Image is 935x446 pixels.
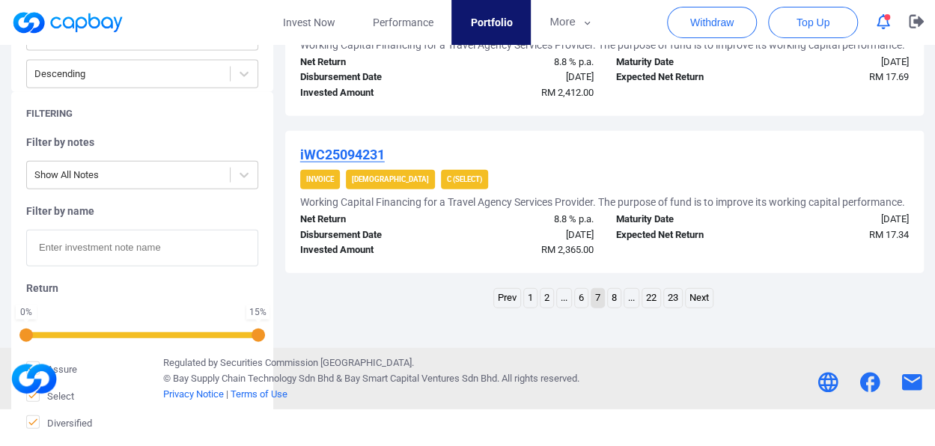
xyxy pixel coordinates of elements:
[300,195,905,209] h5: Working Capital Financing for a Travel Agency Services Provider. The purpose of fund is to improv...
[344,373,497,384] span: Bay Smart Capital Ventures Sdn Bhd
[869,71,909,82] span: RM 17.69
[494,289,520,308] a: Previous page
[540,244,593,255] span: RM 2,365.00
[289,227,447,243] div: Disbursement Date
[289,55,447,70] div: Net Return
[352,175,429,183] strong: [DEMOGRAPHIC_DATA]
[289,242,447,258] div: Invested Amount
[762,55,920,70] div: [DATE]
[664,289,682,308] a: Page 23
[604,55,762,70] div: Maturity Date
[447,55,605,70] div: 8.8 % p.a.
[306,175,334,183] strong: Invoice
[26,281,258,295] h5: Return
[26,135,258,149] h5: Filter by notes
[768,7,858,38] button: Top Up
[289,85,447,101] div: Invested Amount
[604,212,762,227] div: Maturity Date
[26,415,92,430] span: Diversified
[289,212,447,227] div: Net Return
[667,7,757,38] button: Withdraw
[608,289,621,308] a: Page 8
[19,308,34,317] div: 0 %
[26,107,73,120] h5: Filtering
[300,147,385,162] u: iWC25094231
[447,212,605,227] div: 8.8 % p.a.
[869,229,909,240] span: RM 17.34
[524,289,537,308] a: Page 1
[540,87,593,98] span: RM 2,412.00
[249,308,267,317] div: 15 %
[762,212,920,227] div: [DATE]
[231,388,287,400] a: Terms of Use
[604,70,762,85] div: Expected Net Return
[372,14,433,31] span: Performance
[797,15,829,30] span: Top Up
[624,289,639,308] a: ...
[686,289,713,308] a: Next page
[591,289,604,308] a: Page 7 is your current page
[26,230,258,266] input: Enter investment note name
[470,14,512,31] span: Portfolio
[557,289,571,308] a: ...
[289,70,447,85] div: Disbursement Date
[540,289,553,308] a: Page 2
[447,175,482,183] strong: C (Select)
[642,289,660,308] a: Page 22
[604,227,762,243] div: Expected Net Return
[447,227,605,243] div: [DATE]
[163,355,579,402] p: Regulated by Securities Commission [GEOGRAPHIC_DATA]. © Bay Supply Chain Technology Sdn Bhd & . A...
[163,388,224,400] a: Privacy Notice
[11,356,57,402] img: footerLogo
[26,204,258,218] h5: Filter by name
[575,289,588,308] a: Page 6
[447,70,605,85] div: [DATE]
